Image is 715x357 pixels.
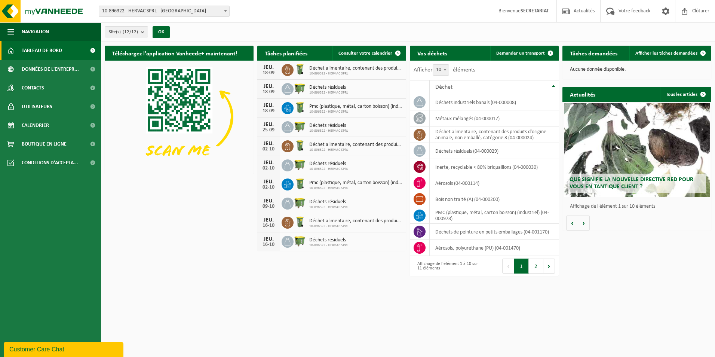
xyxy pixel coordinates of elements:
[414,67,475,73] label: Afficher éléments
[309,110,402,114] span: 10-896322 - HERVAC SPRL
[123,30,138,34] count: (12/12)
[261,64,276,70] div: JEU.
[261,198,276,204] div: JEU.
[430,143,559,159] td: déchets résiduels (04-000029)
[261,223,276,228] div: 16-10
[261,217,276,223] div: JEU.
[309,186,402,190] span: 10-896322 - HERVAC SPRL
[105,46,245,60] h2: Téléchargez l'application Vanheede+ maintenant!
[261,204,276,209] div: 09-10
[496,51,545,56] span: Demander un transport
[564,103,710,197] a: Que signifie la nouvelle directive RED pour vous en tant que client ?
[261,70,276,76] div: 18-09
[435,84,452,90] span: Déchet
[22,116,49,135] span: Calendrier
[430,175,559,191] td: aérosols (04-000114)
[309,129,348,133] span: 10-896322 - HERVAC SPRL
[261,160,276,166] div: JEU.
[309,65,402,71] span: Déchet alimentaire, contenant des produits d'origine animale, non emballé, catég...
[22,97,52,116] span: Utilisateurs
[430,224,559,240] td: déchets de peinture en petits emballages (04-001170)
[309,224,402,229] span: 10-896322 - HERVAC SPRL
[629,46,711,61] a: Afficher les tâches demandées
[514,259,529,274] button: 1
[22,60,79,79] span: Données de l'entrepr...
[660,87,711,102] a: Tous les articles
[294,158,306,171] img: WB-1100-HPE-GN-50
[261,89,276,95] div: 18-09
[261,147,276,152] div: 02-10
[22,135,67,153] span: Boutique en ligne
[430,191,559,207] td: bois non traité (A) (04-000200)
[309,161,348,167] span: Déchets résiduels
[294,101,306,114] img: WB-0240-HPE-GN-50
[430,126,559,143] td: déchet alimentaire, contenant des produits d'origine animale, non emballé, catégorie 3 (04-000024)
[105,26,148,37] button: Site(s)(12/12)
[4,341,125,357] iframe: chat widget
[309,218,402,224] span: Déchet alimentaire, contenant des produits d'origine animale, non emballé, catég...
[521,8,549,14] strong: SECRETARIAT
[261,242,276,247] div: 16-10
[309,243,348,248] span: 10-896322 - HERVAC SPRL
[261,128,276,133] div: 25-09
[433,64,449,76] span: 10
[294,235,306,247] img: WB-1100-HPE-GN-50
[261,103,276,109] div: JEU.
[309,205,348,210] span: 10-896322 - HERVAC SPRL
[430,240,559,256] td: aérosols, polyuréthane (PU) (04-001470)
[430,110,559,126] td: métaux mélangés (04-000017)
[309,91,348,95] span: 10-896322 - HERVAC SPRL
[635,51,697,56] span: Afficher les tâches demandées
[562,87,603,101] h2: Actualités
[294,82,306,95] img: WB-1100-HPE-GN-50
[309,85,348,91] span: Déchets résiduels
[257,46,315,60] h2: Tâches planifiées
[309,148,402,152] span: 10-896322 - HERVAC SPRL
[22,153,78,172] span: Conditions d'accepta...
[294,139,306,152] img: WB-0140-HPE-GN-50
[294,63,306,76] img: WB-0140-HPE-GN-50
[430,159,559,175] td: inerte, recyclable < 80% briquaillons (04-000030)
[430,207,559,224] td: PMC (plastique, métal, carton boisson) (industriel) (04-000978)
[261,179,276,185] div: JEU.
[105,61,254,173] img: Download de VHEPlus App
[562,46,625,60] h2: Tâches demandées
[22,41,62,60] span: Tableau de bord
[294,177,306,190] img: WB-0240-HPE-GN-50
[309,123,348,129] span: Déchets résiduels
[332,46,405,61] a: Consulter votre calendrier
[261,109,276,114] div: 18-09
[261,166,276,171] div: 02-10
[570,177,693,190] span: Que signifie la nouvelle directive RED pour vous en tant que client ?
[261,236,276,242] div: JEU.
[261,83,276,89] div: JEU.
[309,142,402,148] span: Déchet alimentaire, contenant des produits d'origine animale, non emballé, catég...
[578,216,590,231] button: Volgende
[294,120,306,133] img: WB-1100-HPE-GN-50
[153,26,170,38] button: OK
[261,122,276,128] div: JEU.
[99,6,230,17] span: 10-896322 - HERVAC SPRL - BAILLONVILLE
[109,27,138,38] span: Site(s)
[433,65,449,75] span: 10
[309,180,402,186] span: Pmc (plastique, métal, carton boisson) (industriel)
[22,79,44,97] span: Contacts
[490,46,558,61] a: Demander un transport
[309,104,402,110] span: Pmc (plastique, métal, carton boisson) (industriel)
[309,237,348,243] span: Déchets résiduels
[294,216,306,228] img: WB-0140-HPE-GN-50
[502,259,514,274] button: Previous
[570,204,708,209] p: Affichage de l'élément 1 sur 10 éléments
[309,71,402,76] span: 10-896322 - HERVAC SPRL
[529,259,543,274] button: 2
[414,258,481,274] div: Affichage de l'élément 1 à 10 sur 11 éléments
[570,67,704,72] p: Aucune donnée disponible.
[99,6,229,16] span: 10-896322 - HERVAC SPRL - BAILLONVILLE
[410,46,455,60] h2: Vos déchets
[566,216,578,231] button: Vorige
[430,94,559,110] td: déchets industriels banals (04-000008)
[309,167,348,171] span: 10-896322 - HERVAC SPRL
[543,259,555,274] button: Next
[261,141,276,147] div: JEU.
